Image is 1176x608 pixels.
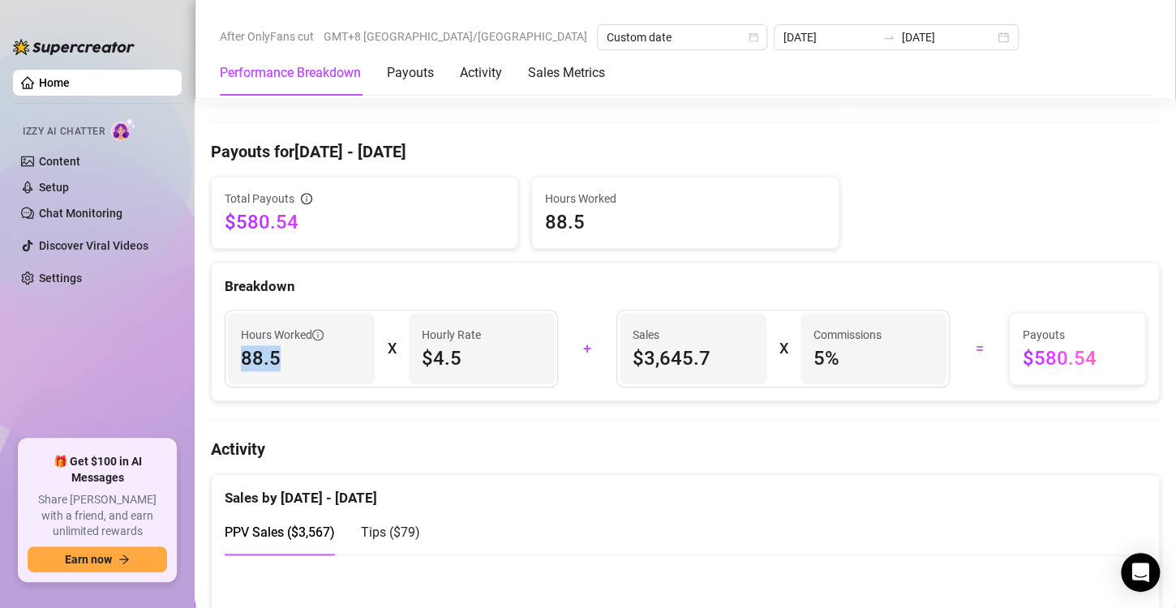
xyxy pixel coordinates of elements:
[545,190,825,208] span: Hours Worked
[813,345,934,371] span: 5 %
[1023,345,1132,371] span: $580.54
[225,474,1146,509] div: Sales by [DATE] - [DATE]
[39,272,82,285] a: Settings
[388,336,396,362] div: X
[211,140,1160,163] h4: Payouts for [DATE] - [DATE]
[813,326,882,344] article: Commissions
[902,28,994,46] input: End date
[882,31,895,44] span: swap-right
[13,39,135,55] img: logo-BBDzfeDw.svg
[225,276,1146,298] div: Breakdown
[220,24,314,49] span: After OnlyFans cut
[225,190,294,208] span: Total Payouts
[118,554,130,565] span: arrow-right
[28,492,167,540] span: Share [PERSON_NAME] with a friend, and earn unlimited rewards
[39,76,70,89] a: Home
[39,155,80,168] a: Content
[387,63,434,83] div: Payouts
[241,326,324,344] span: Hours Worked
[422,345,543,371] span: $4.5
[211,438,1160,460] h4: Activity
[28,454,167,486] span: 🎁 Get $100 in AI Messages
[241,345,362,371] span: 88.5
[1121,553,1160,592] div: Open Intercom Messenger
[633,326,753,344] span: Sales
[633,345,753,371] span: $3,645.7
[607,25,758,49] span: Custom date
[225,525,335,540] span: PPV Sales ( $3,567 )
[324,24,587,49] span: GMT+8 [GEOGRAPHIC_DATA]/[GEOGRAPHIC_DATA]
[749,32,758,42] span: calendar
[225,209,504,235] span: $580.54
[28,546,167,572] button: Earn nowarrow-right
[220,63,361,83] div: Performance Breakdown
[460,63,502,83] div: Activity
[361,525,420,540] span: Tips ( $79 )
[39,181,69,194] a: Setup
[783,28,876,46] input: Start date
[959,336,998,362] div: =
[422,326,481,344] article: Hourly Rate
[23,124,105,139] span: Izzy AI Chatter
[882,31,895,44] span: to
[39,207,122,220] a: Chat Monitoring
[65,553,112,566] span: Earn now
[528,63,605,83] div: Sales Metrics
[301,193,312,204] span: info-circle
[312,329,324,340] span: info-circle
[1023,326,1132,344] span: Payouts
[39,239,148,252] a: Discover Viral Videos
[111,118,136,141] img: AI Chatter
[568,336,607,362] div: +
[779,336,788,362] div: X
[545,209,825,235] span: 88.5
